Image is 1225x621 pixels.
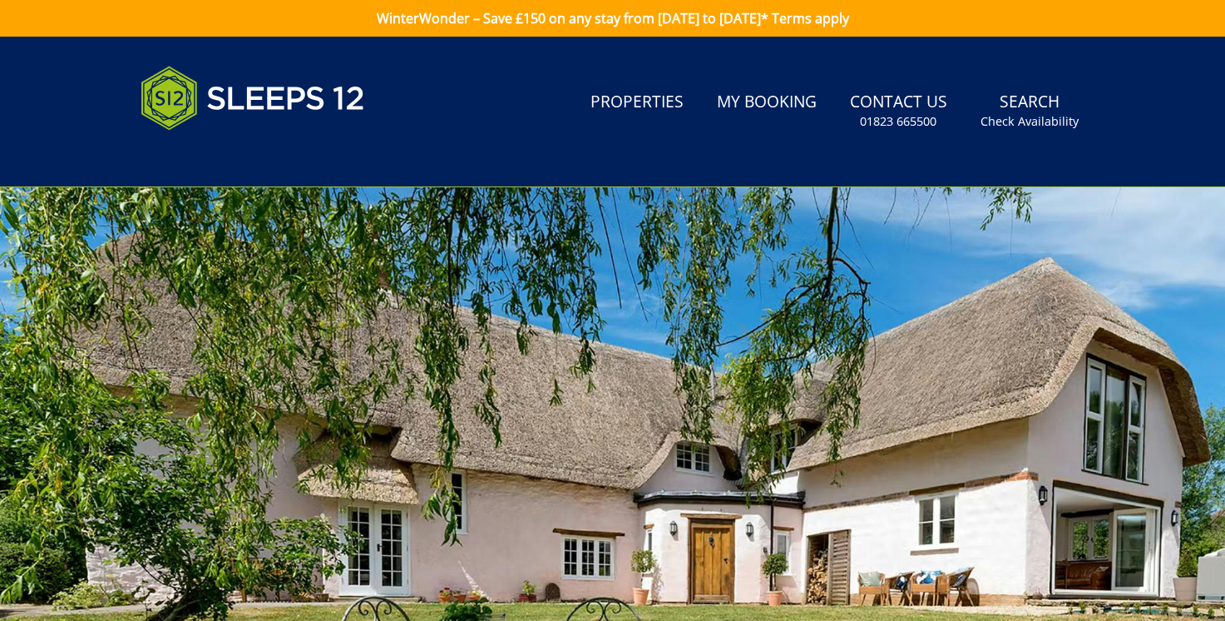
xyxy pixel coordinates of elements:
a: Contact Us01823 665500 [843,84,954,138]
iframe: Customer reviews powered by Trustpilot [132,150,307,164]
a: Properties [584,84,690,122]
a: My Booking [710,84,823,122]
small: Check Availability [980,113,1079,130]
img: Sleeps 12 [141,57,365,140]
a: SearchCheck Availability [974,84,1085,138]
small: 01823 665500 [860,113,936,130]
